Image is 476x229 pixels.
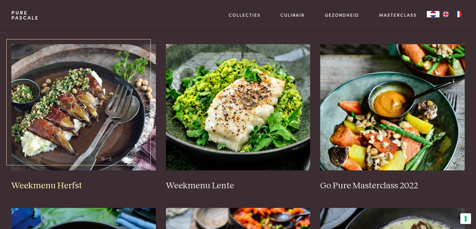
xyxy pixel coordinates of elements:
a: Culinair [280,12,305,18]
aside: Language selected: Nederlands [427,11,465,17]
img: Weekmenu Herfst [11,44,156,170]
a: Weekmenu Herfst Weekmenu Herfst [11,44,156,191]
a: Masterclass [379,12,417,18]
a: Gezondheid [325,12,359,18]
a: NL [427,11,439,17]
a: Collecties [229,12,261,18]
a: Go Pure Masterclass 2022 Go Pure Masterclass 2022 [320,44,465,191]
img: Weekmenu Lente [166,44,310,170]
h3: Weekmenu Herfst [11,180,156,191]
img: Go Pure Masterclass 2022 [320,44,465,170]
a: Weekmenu Lente Weekmenu Lente [166,44,310,191]
a: EN [439,11,452,17]
a: PurePascale [11,10,39,20]
div: Language [427,11,439,17]
a: FR [452,11,465,17]
h3: Weekmenu Lente [166,180,310,191]
button: Uw voorkeuren voor toestemming voor trackingtechnologieën [460,213,471,224]
ul: Language list [439,11,465,17]
h3: Go Pure Masterclass 2022 [320,180,465,191]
